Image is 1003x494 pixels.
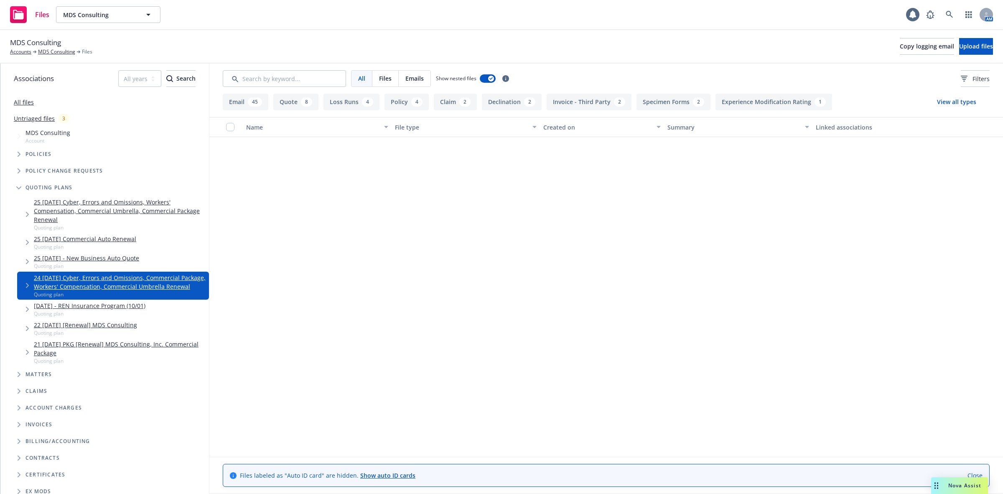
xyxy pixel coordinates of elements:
button: Summary [664,117,813,137]
span: MDS Consulting [10,37,61,48]
span: Files [82,48,92,56]
a: 25 [DATE] - New Business Auto Quote [34,254,139,262]
a: Close [967,471,983,480]
a: Search [941,6,958,23]
span: Claims [25,389,47,394]
div: 4 [362,97,373,107]
button: SearchSearch [166,70,196,87]
a: Switch app [960,6,977,23]
span: Quoting plan [34,291,206,298]
span: Show nested files [436,75,476,82]
a: MDS Consulting [38,48,75,56]
button: Policy [384,94,429,110]
input: Search by keyword... [223,70,346,87]
a: 25 [DATE] Cyber, Errors and Omissions, Workers' Compensation, Commercial Umbrella, Commercial Pac... [34,198,206,224]
span: Quoting plan [34,329,137,336]
div: Linked associations [816,123,958,132]
input: Select all [226,123,234,131]
a: 21 [DATE] PKG [Renewal] MDS Consulting, Inc. Commercial Package [34,340,206,357]
span: Account charges [25,405,82,410]
a: Report a Bug [922,6,939,23]
span: MDS Consulting [63,10,135,19]
div: Name [246,123,379,132]
a: Show auto ID cards [360,471,415,479]
svg: Search [166,75,173,82]
span: Account [25,137,70,144]
button: Claim [434,94,477,110]
button: File type [392,117,540,137]
button: Specimen Forms [636,94,710,110]
a: All files [14,98,34,106]
span: Policy change requests [25,168,103,173]
span: Contracts [25,456,60,461]
button: Email [223,94,268,110]
a: Accounts [10,48,31,56]
span: Copy logging email [900,42,954,50]
span: Matters [25,372,52,377]
div: 8 [301,97,312,107]
button: Linked associations [812,117,961,137]
button: MDS Consulting [56,6,160,23]
button: Name [243,117,392,137]
div: 4 [411,97,423,107]
span: Files [379,74,392,83]
button: View all types [924,94,990,110]
span: Emails [405,74,424,83]
div: Drag to move [931,477,942,494]
span: Quoting plan [34,243,136,250]
span: Certificates [25,472,65,477]
span: Quoting plan [34,357,206,364]
button: Copy logging email [900,38,954,55]
div: Search [166,71,196,87]
div: Created on [543,123,651,132]
span: Associations [14,73,54,84]
span: Upload files [959,42,993,50]
span: Ex Mods [25,489,51,494]
span: Quoting plan [34,310,145,317]
button: Created on [540,117,664,137]
a: 24 [DATE] Cyber, Errors and Omissions, Commercial Package, Workers' Compensation, Commercial Umbr... [34,273,206,291]
span: Quoting plan [34,262,139,270]
a: Files [7,3,53,26]
button: Filters [961,70,990,87]
button: Experience Modification Rating [715,94,832,110]
button: Nova Assist [931,477,988,494]
a: Untriaged files [14,114,55,123]
a: 22 [DATE] [Renewal] MDS Consulting [34,321,137,329]
div: Tree Example [0,127,209,433]
span: Billing/Accounting [25,439,90,444]
span: MDS Consulting [25,128,70,137]
span: Files [35,11,49,18]
a: 25 [DATE] Commercial Auto Renewal [34,234,136,243]
div: 2 [614,97,625,107]
button: Loss Runs [323,94,379,110]
div: Summary [667,123,800,132]
button: Invoice - Third Party [547,94,631,110]
button: Declination [482,94,542,110]
span: Files labeled as "Auto ID card" are hidden. [240,471,415,480]
span: All [358,74,365,83]
span: Quoting plan [34,224,206,231]
span: Filters [961,74,990,83]
div: 2 [693,97,704,107]
span: Invoices [25,422,53,427]
button: Quote [273,94,318,110]
button: Upload files [959,38,993,55]
span: Quoting plans [25,185,73,190]
a: [DATE] - REN Insurance Program (10/01) [34,301,145,310]
div: 2 [524,97,535,107]
div: 3 [58,114,69,123]
span: Filters [972,74,990,83]
div: File type [395,123,528,132]
div: 2 [459,97,471,107]
span: Nova Assist [948,482,981,489]
span: Policies [25,152,52,157]
div: 45 [248,97,262,107]
div: 1 [815,97,826,107]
